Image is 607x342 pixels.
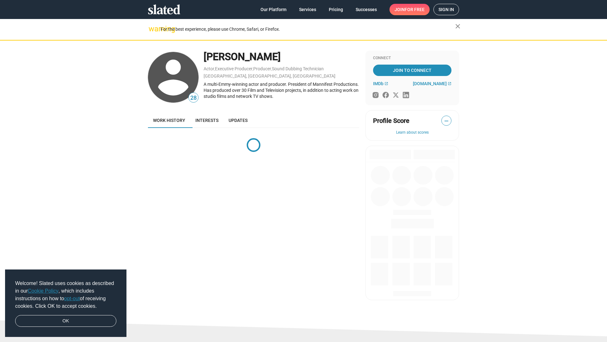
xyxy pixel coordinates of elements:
div: A multi-Emmy-winning actor and producer. President of Mannifest Productions. Has produced over 30... [204,81,359,99]
a: Join To Connect [373,65,451,76]
div: [PERSON_NAME] [204,50,359,64]
span: , [271,67,272,71]
span: Work history [153,118,185,123]
span: Our Platform [261,4,286,15]
span: Updates [229,118,248,123]
a: IMDb [373,81,388,86]
a: Joinfor free [389,4,430,15]
span: Pricing [329,4,343,15]
div: For the best experience, please use Chrome, Safari, or Firefox. [161,25,455,34]
span: 28 [189,94,198,102]
span: Sign in [438,4,454,15]
mat-icon: close [454,22,462,30]
a: dismiss cookie message [15,315,116,327]
a: Producer [253,66,271,71]
a: Interests [190,113,224,128]
a: Executive Producer [215,66,253,71]
span: , [214,67,215,71]
a: Successes [351,4,382,15]
a: Our Platform [255,4,291,15]
span: IMDb [373,81,383,86]
span: Profile Score [373,117,409,125]
span: Join [395,4,425,15]
div: Connect [373,56,451,61]
a: Work history [148,113,190,128]
mat-icon: open_in_new [448,82,451,85]
span: [DOMAIN_NAME] [413,81,447,86]
a: Actor [204,66,214,71]
span: Interests [195,118,218,123]
span: Successes [356,4,377,15]
a: Sign in [433,4,459,15]
a: Updates [224,113,253,128]
button: Learn about scores [373,130,451,135]
span: Join To Connect [374,65,450,76]
mat-icon: warning [149,25,156,33]
a: Pricing [324,4,348,15]
div: cookieconsent [5,269,126,337]
a: [DOMAIN_NAME] [413,81,451,86]
span: — [442,117,451,125]
span: Services [299,4,316,15]
a: Sound Dubbing Technician [272,66,324,71]
a: Services [294,4,321,15]
span: for free [405,4,425,15]
span: Welcome! Slated uses cookies as described in our , which includes instructions on how to of recei... [15,280,116,310]
mat-icon: open_in_new [384,82,388,85]
a: [GEOGRAPHIC_DATA], [GEOGRAPHIC_DATA], [GEOGRAPHIC_DATA] [204,73,335,79]
a: opt-out [64,296,80,301]
a: Cookie Policy [28,288,58,294]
